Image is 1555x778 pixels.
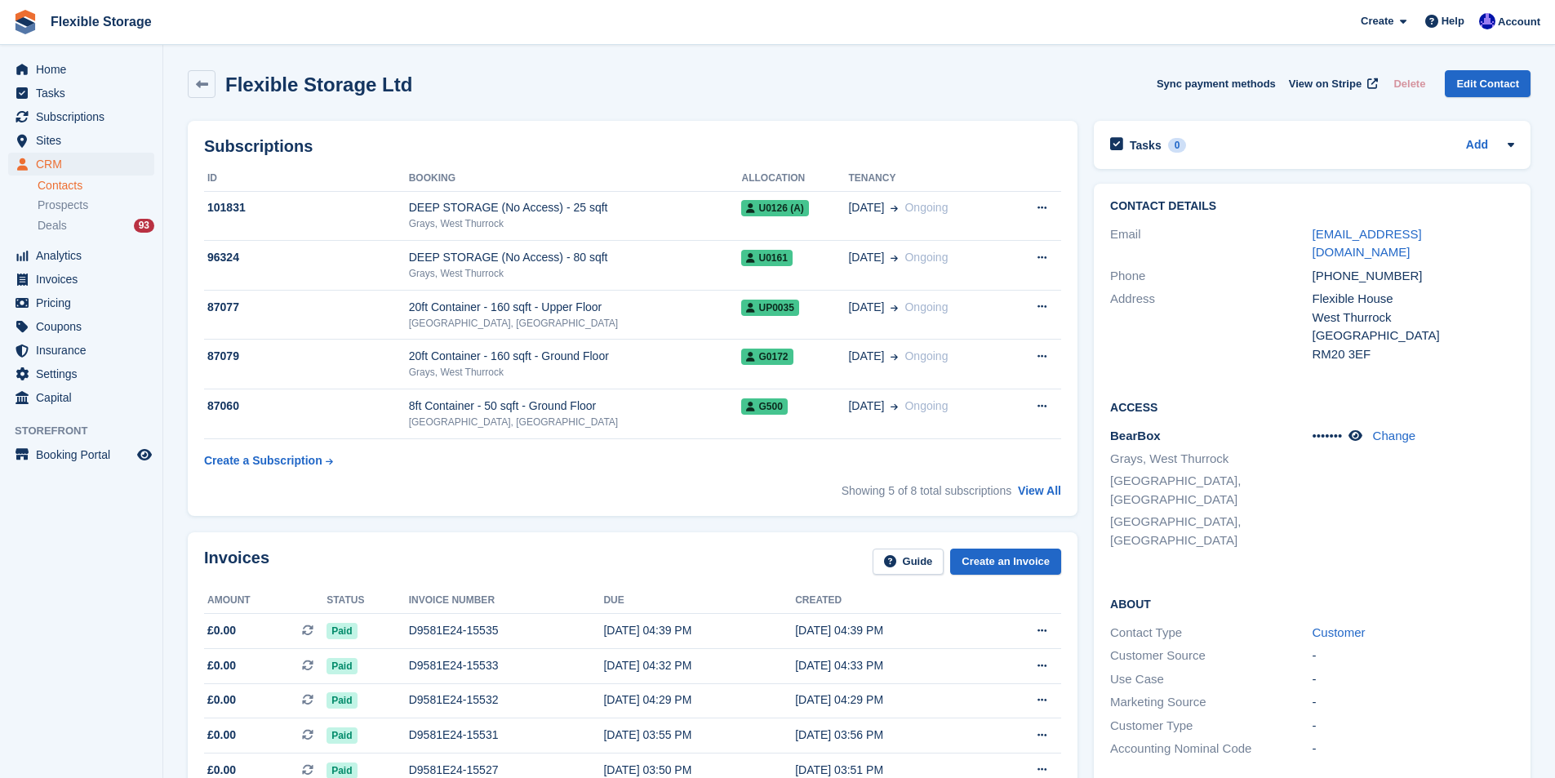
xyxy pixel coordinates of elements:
[13,10,38,34] img: stora-icon-8386f47178a22dfd0bd8f6a31ec36ba5ce8667c1dd55bd0f319d3a0aa187defe.svg
[36,129,134,152] span: Sites
[1289,76,1362,92] span: View on Stripe
[409,398,742,415] div: 8ft Container - 50 sqft - Ground Floor
[1110,513,1312,549] li: [GEOGRAPHIC_DATA], [GEOGRAPHIC_DATA]
[409,691,604,709] div: D9581E24-15532
[8,443,154,466] a: menu
[1110,398,1514,415] h2: Access
[409,622,604,639] div: D9581E24-15535
[409,727,604,744] div: D9581E24-15531
[1313,290,1514,309] div: Flexible House
[1498,14,1540,30] span: Account
[204,137,1061,156] h2: Subscriptions
[8,58,154,81] a: menu
[36,58,134,81] span: Home
[1110,450,1312,469] li: Grays, West Thurrock
[327,727,357,744] span: Paid
[409,657,604,674] div: D9581E24-15533
[1110,595,1514,611] h2: About
[204,199,409,216] div: 101831
[848,199,884,216] span: [DATE]
[904,399,948,412] span: Ongoing
[1479,13,1495,29] img: Ian Petherick
[36,153,134,176] span: CRM
[1313,309,1514,327] div: West Thurrock
[409,365,742,380] div: Grays, West Thurrock
[36,315,134,338] span: Coupons
[1157,70,1276,97] button: Sync payment methods
[204,299,409,316] div: 87077
[327,658,357,674] span: Paid
[38,198,88,213] span: Prospects
[44,8,158,35] a: Flexible Storage
[741,200,808,216] span: U0126 (a)
[1361,13,1393,29] span: Create
[842,484,1012,497] span: Showing 5 of 8 total subscriptions
[1110,670,1312,689] div: Use Case
[1110,267,1312,286] div: Phone
[1387,70,1432,97] button: Delete
[1110,429,1161,442] span: BearBox
[741,300,798,316] span: UP0035
[409,266,742,281] div: Grays, West Thurrock
[38,218,67,233] span: Deals
[1313,693,1514,712] div: -
[795,657,987,674] div: [DATE] 04:33 PM
[204,549,269,576] h2: Invoices
[1466,136,1488,155] a: Add
[904,300,948,313] span: Ongoing
[904,349,948,362] span: Ongoing
[904,251,948,264] span: Ongoing
[38,197,154,214] a: Prospects
[134,219,154,233] div: 93
[8,129,154,152] a: menu
[1313,327,1514,345] div: [GEOGRAPHIC_DATA]
[873,549,944,576] a: Guide
[1313,227,1422,260] a: [EMAIL_ADDRESS][DOMAIN_NAME]
[848,166,1006,192] th: Tenancy
[8,153,154,176] a: menu
[1110,624,1312,642] div: Contact Type
[795,588,987,614] th: Created
[1110,200,1514,213] h2: Contact Details
[36,105,134,128] span: Subscriptions
[1110,472,1312,509] li: [GEOGRAPHIC_DATA], [GEOGRAPHIC_DATA]
[204,398,409,415] div: 87060
[204,348,409,365] div: 87079
[207,622,236,639] span: £0.00
[603,657,795,674] div: [DATE] 04:32 PM
[207,727,236,744] span: £0.00
[950,549,1061,576] a: Create an Invoice
[8,105,154,128] a: menu
[204,166,409,192] th: ID
[1313,267,1514,286] div: [PHONE_NUMBER]
[1018,484,1061,497] a: View All
[409,588,604,614] th: Invoice number
[1110,647,1312,665] div: Customer Source
[795,691,987,709] div: [DATE] 04:29 PM
[204,588,327,614] th: Amount
[848,398,884,415] span: [DATE]
[409,166,742,192] th: Booking
[8,386,154,409] a: menu
[1168,138,1187,153] div: 0
[603,727,795,744] div: [DATE] 03:55 PM
[603,588,795,614] th: Due
[1110,740,1312,758] div: Accounting Nominal Code
[1282,70,1381,97] a: View on Stripe
[207,657,236,674] span: £0.00
[8,339,154,362] a: menu
[1110,290,1312,363] div: Address
[409,249,742,266] div: DEEP STORAGE (No Access) - 80 sqft
[741,398,787,415] span: G500
[8,82,154,104] a: menu
[38,178,154,193] a: Contacts
[207,691,236,709] span: £0.00
[8,362,154,385] a: menu
[8,244,154,267] a: menu
[848,249,884,266] span: [DATE]
[848,348,884,365] span: [DATE]
[1110,717,1312,736] div: Customer Type
[1313,717,1514,736] div: -
[36,291,134,314] span: Pricing
[409,316,742,331] div: [GEOGRAPHIC_DATA], [GEOGRAPHIC_DATA]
